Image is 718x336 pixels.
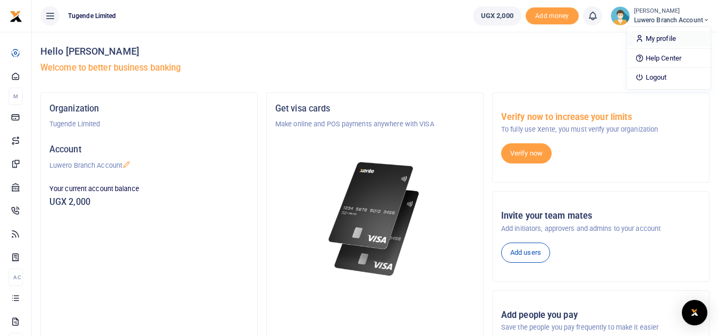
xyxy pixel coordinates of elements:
[469,6,526,25] li: Wallet ballance
[10,10,22,23] img: logo-small
[526,7,579,25] li: Toup your wallet
[49,144,249,155] h5: Account
[10,12,22,20] a: logo-small logo-large logo-large
[526,7,579,25] span: Add money
[501,322,700,333] p: Save the people you pay frequently to make it easier
[49,197,249,208] h5: UGX 2,000
[49,160,249,171] p: Luwero Branch Account
[682,300,707,325] div: Open Intercom Messenger
[64,11,121,21] span: Tugende Limited
[611,6,630,25] img: profile-user
[9,269,23,286] li: Ac
[627,70,711,85] a: Logout
[501,310,700,321] h5: Add people you pay
[501,143,552,163] a: Verify now
[611,6,709,25] a: profile-user [PERSON_NAME] Luwero Branch Account
[501,211,700,221] h5: Invite your team mates
[627,31,711,46] a: My profile
[501,243,550,263] a: Add users
[526,11,579,19] a: Add money
[9,88,23,105] li: M
[49,119,249,130] p: Tugende Limited
[325,155,425,283] img: xente-_physical_cards.png
[49,184,249,194] p: Your current account balance
[634,15,709,25] span: Luwero Branch Account
[501,112,700,123] h5: Verify now to increase your limits
[481,11,513,21] span: UGX 2,000
[49,104,249,114] h5: Organization
[40,46,709,57] h4: Hello [PERSON_NAME]
[501,124,700,135] p: To fully use Xente, you must verify your organization
[275,119,475,130] p: Make online and POS payments anywhere with VISA
[473,6,521,25] a: UGX 2,000
[634,7,709,16] small: [PERSON_NAME]
[275,104,475,114] h5: Get visa cards
[501,223,700,234] p: Add initiators, approvers and admins to your account
[627,51,711,66] a: Help Center
[40,63,709,73] h5: Welcome to better business banking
